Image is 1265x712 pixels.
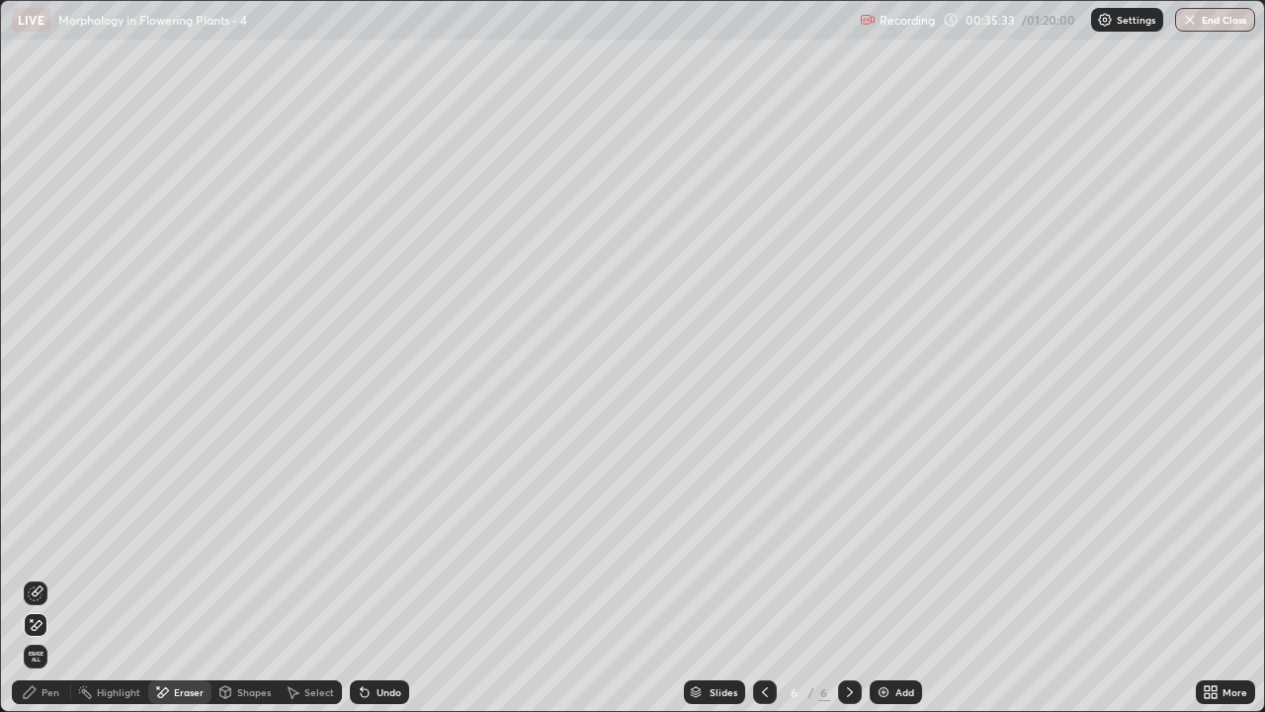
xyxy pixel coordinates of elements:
img: recording.375f2c34.svg [860,12,876,28]
img: end-class-cross [1182,12,1198,28]
div: More [1223,687,1247,697]
div: Shapes [237,687,271,697]
img: class-settings-icons [1097,12,1113,28]
div: Pen [42,687,59,697]
div: Select [304,687,334,697]
div: Eraser [174,687,204,697]
div: 6 [785,686,804,698]
div: Slides [710,687,737,697]
span: Erase all [25,651,46,663]
div: / [808,686,814,698]
div: 6 [818,683,830,701]
div: Add [895,687,914,697]
p: Settings [1117,15,1155,25]
button: End Class [1175,8,1255,32]
p: Recording [880,13,935,28]
img: add-slide-button [876,684,891,700]
p: Morphology in Flowering Plants - 4 [58,12,247,28]
div: Highlight [97,687,140,697]
p: LIVE [18,12,44,28]
div: Undo [377,687,401,697]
